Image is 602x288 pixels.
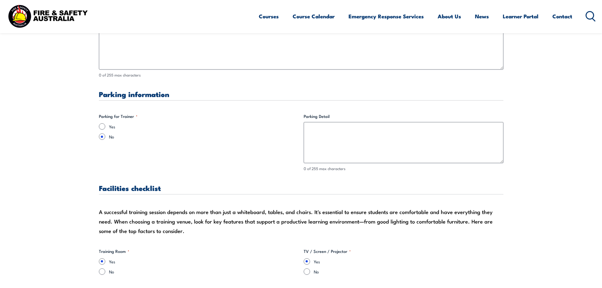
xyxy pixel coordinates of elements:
[99,113,137,119] legend: Parking for Trainer
[109,133,299,140] label: No
[99,184,503,192] h3: Facilities checklist
[109,258,299,265] label: Yes
[503,8,538,25] a: Learner Portal
[349,8,424,25] a: Emergency Response Services
[304,166,503,172] div: 0 of 255 max characters
[99,72,503,78] div: 0 of 255 max characters
[314,268,503,275] label: No
[293,8,335,25] a: Course Calendar
[304,248,351,254] legend: TV / Screen / Projector
[259,8,279,25] a: Courses
[438,8,461,25] a: About Us
[99,248,129,254] legend: Training Room
[109,123,299,130] label: Yes
[304,113,503,119] label: Parking Detail
[99,90,503,98] h3: Parking information
[314,258,503,265] label: Yes
[552,8,572,25] a: Contact
[99,207,503,236] div: A successful training session depends on more than just a whiteboard, tables, and chairs. It's es...
[475,8,489,25] a: News
[109,268,299,275] label: No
